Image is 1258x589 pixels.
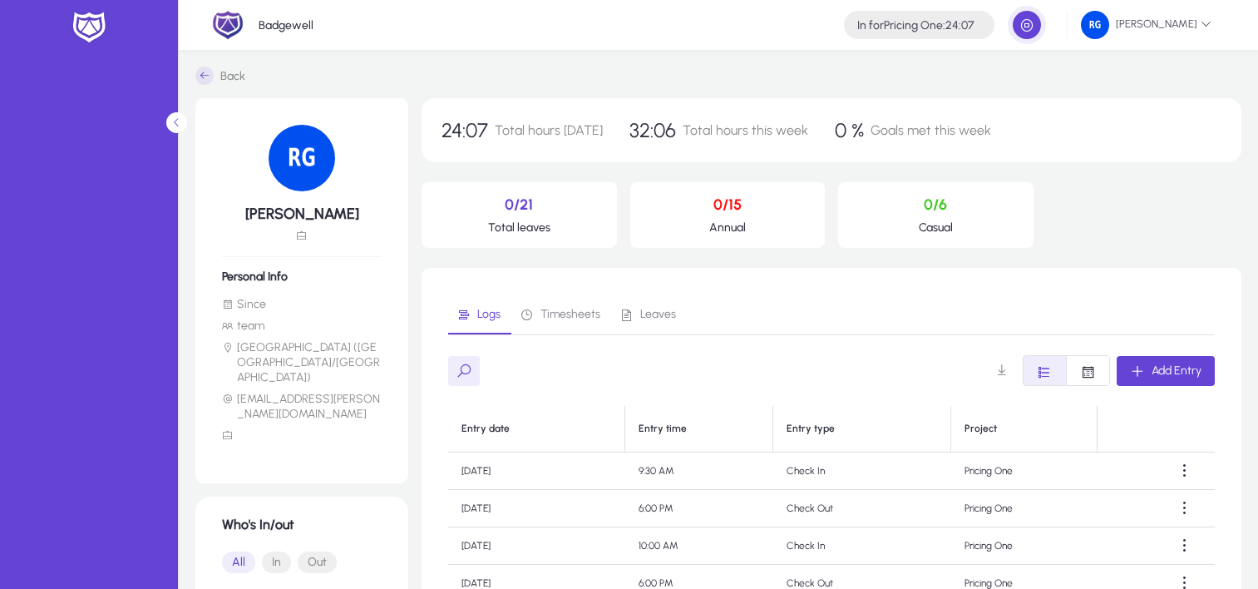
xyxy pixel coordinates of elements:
p: Total leaves [435,220,604,235]
li: Since [222,297,382,312]
p: 0/6 [851,196,1020,214]
img: white-logo.png [68,10,110,45]
button: Out [298,552,337,573]
td: 10:00 AM [625,527,773,565]
img: 133.png [1081,11,1109,39]
span: Total hours this week [683,122,808,138]
span: [PERSON_NAME] [1081,11,1211,39]
td: Check Out [773,490,950,527]
h5: [PERSON_NAME] [222,205,382,223]
td: 6:00 PM [625,490,773,527]
p: Annual [644,220,812,235]
a: Logs [448,294,511,334]
span: 24:07 [945,18,974,32]
a: Timesheets [511,294,611,334]
li: team [222,319,382,334]
span: 0 % [835,118,864,142]
h6: Personal Info [222,270,382,284]
a: Back [195,67,245,85]
td: Pricing One [951,490,1098,527]
div: Entry type [787,423,835,435]
span: : [943,18,945,32]
p: 0/21 [435,196,604,214]
span: Add Entry [1152,364,1201,378]
img: 2.png [212,9,244,41]
h1: Who's In/out [222,517,382,532]
td: 9:30 AM [625,453,773,490]
div: Project [964,423,1083,435]
p: 0/15 [644,196,812,214]
span: Total hours [DATE] [495,122,603,138]
p: Badgewell [259,18,313,32]
h4: Pricing One [857,18,974,32]
div: Entry type [787,423,936,435]
span: Goals met this week [871,122,991,138]
button: [PERSON_NAME] [1068,10,1225,40]
div: Entry date [461,423,611,435]
td: Check In [773,453,950,490]
span: 32:06 [629,118,676,142]
span: Timesheets [540,309,600,320]
p: Casual [851,220,1020,235]
td: [DATE] [448,490,625,527]
button: All [222,552,255,573]
th: Entry time [625,406,773,453]
div: Entry date [461,423,510,435]
td: [DATE] [448,453,625,490]
li: [GEOGRAPHIC_DATA] ([GEOGRAPHIC_DATA]/[GEOGRAPHIC_DATA]) [222,340,382,385]
td: Pricing One [951,453,1098,490]
mat-button-toggle-group: Font Style [1023,355,1110,386]
span: Leaves [640,309,676,320]
div: Project [964,423,997,435]
span: In for [857,18,884,32]
span: Logs [477,309,501,320]
button: Add Entry [1117,356,1215,386]
td: [DATE] [448,527,625,565]
img: 133.png [269,125,335,191]
span: 24:07 [442,118,488,142]
button: In [262,552,291,573]
td: Pricing One [951,527,1098,565]
td: Check In [773,527,950,565]
a: Leaves [611,294,687,334]
li: [EMAIL_ADDRESS][PERSON_NAME][DOMAIN_NAME] [222,392,382,422]
mat-button-toggle-group: Font Style [222,546,382,579]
